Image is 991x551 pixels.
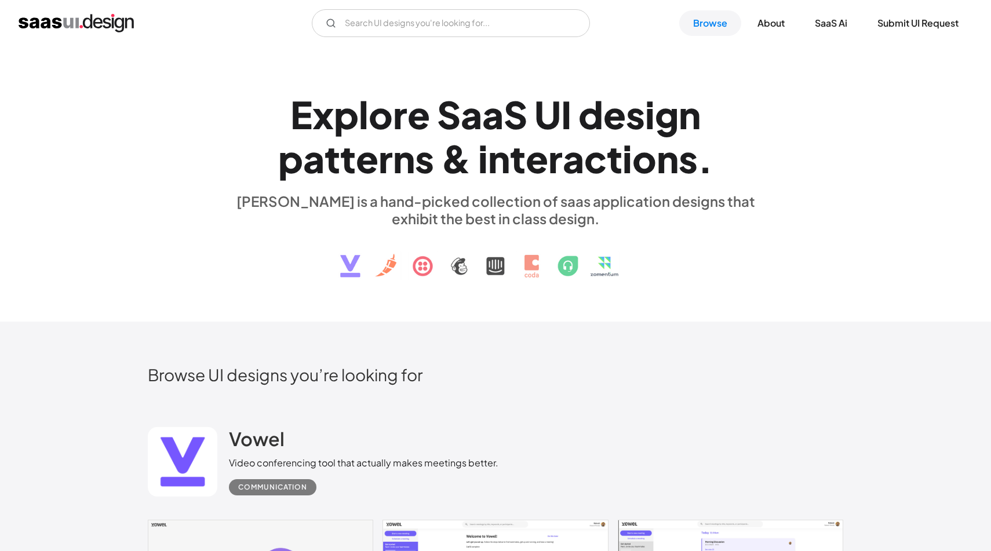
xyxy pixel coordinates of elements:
div: s [626,92,645,137]
a: home [19,14,134,32]
div: p [278,136,303,181]
div: t [325,136,340,181]
a: Browse [679,10,741,36]
div: a [563,136,584,181]
div: o [369,92,393,137]
div: r [378,136,393,181]
div: a [303,136,325,181]
div: & [441,136,471,181]
div: a [461,92,482,137]
div: t [340,136,356,181]
div: g [655,92,679,137]
div: n [679,92,701,137]
div: E [290,92,312,137]
div: p [334,92,359,137]
input: Search UI designs you're looking for... [312,9,590,37]
img: text, icon, saas logo [320,227,671,287]
a: Vowel [229,427,285,456]
div: i [622,136,632,181]
div: . [698,136,713,181]
h1: Explore SaaS UI design patterns & interactions. [229,92,762,181]
div: l [359,92,369,137]
div: r [393,92,407,137]
div: Video conferencing tool that actually makes meetings better. [229,456,498,470]
a: SaaS Ai [801,10,861,36]
div: s [415,136,434,181]
div: e [407,92,430,137]
div: n [657,136,679,181]
div: o [632,136,657,181]
h2: Vowel [229,427,285,450]
div: e [526,136,548,181]
div: Communication [238,480,307,494]
form: Email Form [312,9,590,37]
a: About [744,10,799,36]
a: Submit UI Request [864,10,972,36]
div: e [356,136,378,181]
div: t [510,136,526,181]
div: I [561,92,571,137]
div: [PERSON_NAME] is a hand-picked collection of saas application designs that exhibit the best in cl... [229,192,762,227]
div: i [645,92,655,137]
div: x [312,92,334,137]
div: a [482,92,504,137]
div: n [393,136,415,181]
div: S [504,92,527,137]
div: U [534,92,561,137]
div: r [548,136,563,181]
div: t [607,136,622,181]
div: S [437,92,461,137]
h2: Browse UI designs you’re looking for [148,364,843,385]
div: i [478,136,488,181]
div: c [584,136,607,181]
div: s [679,136,698,181]
div: e [603,92,626,137]
div: d [578,92,603,137]
div: n [488,136,510,181]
